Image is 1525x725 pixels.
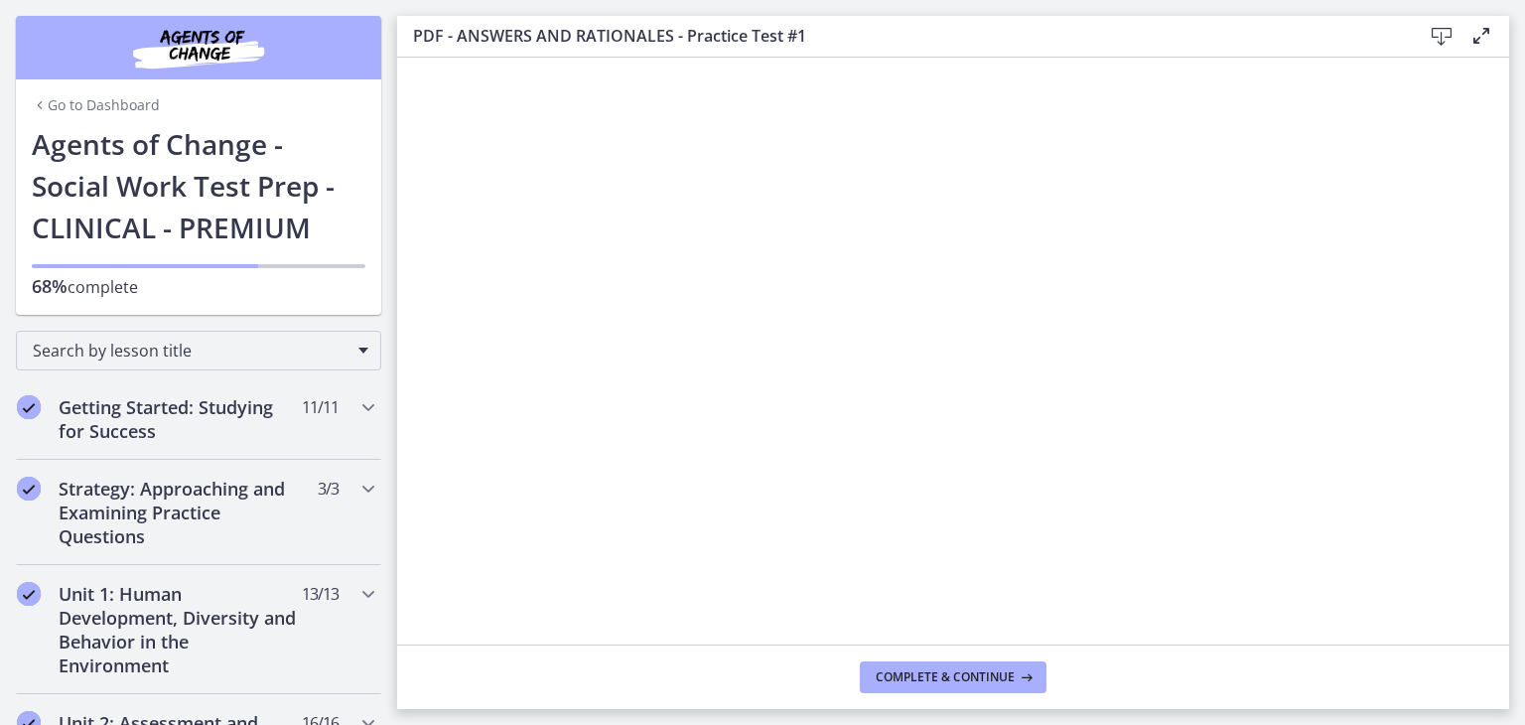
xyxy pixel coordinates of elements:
span: 11 / 11 [302,395,339,419]
h3: PDF - ANSWERS AND RATIONALES - Practice Test #1 [413,24,1390,48]
h2: Strategy: Approaching and Examining Practice Questions [59,477,301,548]
a: Go to Dashboard [32,95,160,115]
span: 68% [32,274,68,298]
img: Agents of Change [79,24,318,72]
h1: Agents of Change - Social Work Test Prep - CLINICAL - PREMIUM [32,123,365,248]
span: Complete & continue [876,669,1015,685]
i: Completed [17,582,41,606]
span: 3 / 3 [318,477,339,501]
span: 13 / 13 [302,582,339,606]
button: Complete & continue [860,661,1046,693]
i: Completed [17,477,41,501]
h2: Unit 1: Human Development, Diversity and Behavior in the Environment [59,582,301,677]
span: Search by lesson title [33,340,348,362]
h2: Getting Started: Studying for Success [59,395,301,443]
div: Search by lesson title [16,331,381,370]
p: complete [32,274,365,299]
i: Completed [17,395,41,419]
